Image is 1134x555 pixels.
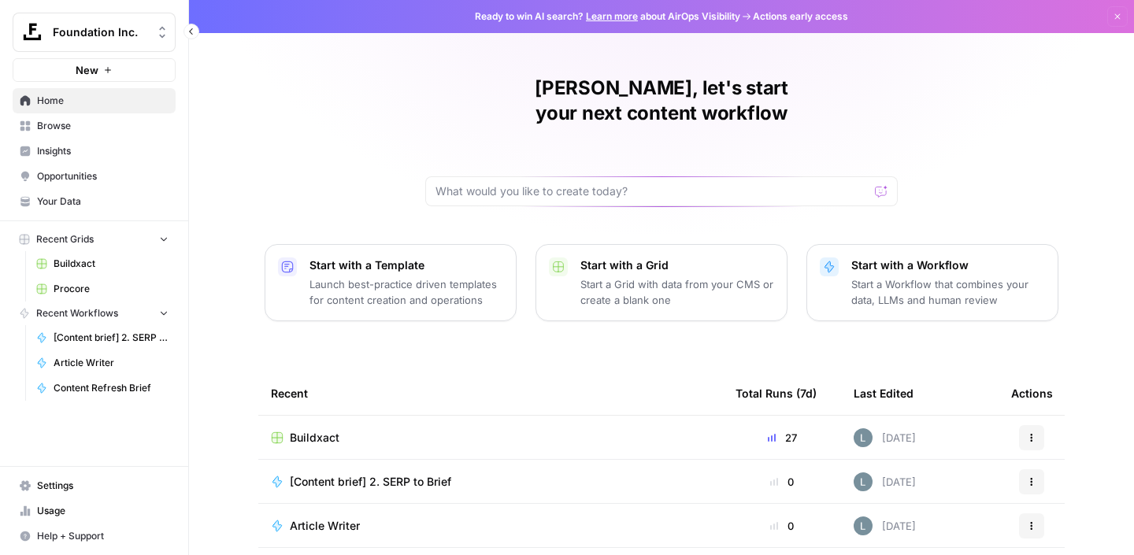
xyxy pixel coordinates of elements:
[271,372,710,415] div: Recent
[36,232,94,246] span: Recent Grids
[36,306,118,320] span: Recent Workflows
[37,529,169,543] span: Help + Support
[37,194,169,209] span: Your Data
[37,504,169,518] span: Usage
[580,276,774,308] p: Start a Grid with data from your CMS or create a blank one
[13,13,176,52] button: Workspace: Foundation Inc.
[736,372,817,415] div: Total Runs (7d)
[18,18,46,46] img: Foundation Inc. Logo
[586,10,638,22] a: Learn more
[29,350,176,376] a: Article Writer
[37,479,169,493] span: Settings
[13,139,176,164] a: Insights
[54,331,169,345] span: [Content brief] 2. SERP to Brief
[29,251,176,276] a: Buildxact
[13,189,176,214] a: Your Data
[854,516,873,535] img: 8iclr0koeej5t27gwiocqqt2wzy0
[425,76,898,126] h1: [PERSON_NAME], let's start your next content workflow
[13,302,176,325] button: Recent Workflows
[851,257,1045,273] p: Start with a Workflow
[854,472,873,491] img: 8iclr0koeej5t27gwiocqqt2wzy0
[736,518,828,534] div: 0
[53,24,148,40] span: Foundation Inc.
[13,113,176,139] a: Browse
[309,276,503,308] p: Launch best-practice driven templates for content creation and operations
[13,164,176,189] a: Opportunities
[54,356,169,370] span: Article Writer
[271,430,710,446] a: Buildxact
[29,276,176,302] a: Procore
[736,474,828,490] div: 0
[854,372,913,415] div: Last Edited
[271,474,710,490] a: [Content brief] 2. SERP to Brief
[37,169,169,183] span: Opportunities
[37,144,169,158] span: Insights
[54,282,169,296] span: Procore
[290,430,339,446] span: Buildxact
[290,518,360,534] span: Article Writer
[37,94,169,108] span: Home
[13,228,176,251] button: Recent Grids
[535,244,787,321] button: Start with a GridStart a Grid with data from your CMS or create a blank one
[1011,372,1053,415] div: Actions
[265,244,517,321] button: Start with a TemplateLaunch best-practice driven templates for content creation and operations
[736,430,828,446] div: 27
[13,473,176,498] a: Settings
[854,516,916,535] div: [DATE]
[854,428,873,447] img: 8iclr0koeej5t27gwiocqqt2wzy0
[13,58,176,82] button: New
[37,119,169,133] span: Browse
[54,257,169,271] span: Buildxact
[13,524,176,549] button: Help + Support
[851,276,1045,308] p: Start a Workflow that combines your data, LLMs and human review
[475,9,740,24] span: Ready to win AI search? about AirOps Visibility
[13,88,176,113] a: Home
[13,498,176,524] a: Usage
[309,257,503,273] p: Start with a Template
[806,244,1058,321] button: Start with a WorkflowStart a Workflow that combines your data, LLMs and human review
[854,472,916,491] div: [DATE]
[290,474,451,490] span: [Content brief] 2. SERP to Brief
[753,9,848,24] span: Actions early access
[854,428,916,447] div: [DATE]
[29,325,176,350] a: [Content brief] 2. SERP to Brief
[54,381,169,395] span: Content Refresh Brief
[580,257,774,273] p: Start with a Grid
[29,376,176,401] a: Content Refresh Brief
[271,518,710,534] a: Article Writer
[76,62,98,78] span: New
[435,183,869,199] input: What would you like to create today?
